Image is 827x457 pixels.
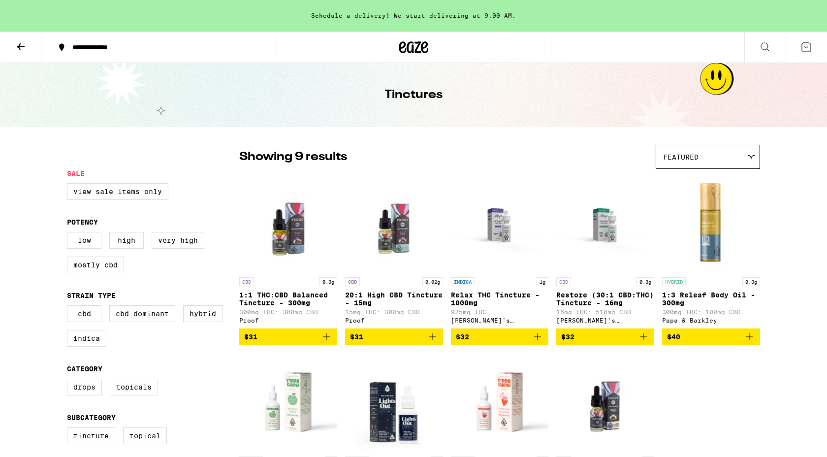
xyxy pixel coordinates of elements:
[345,277,360,286] p: CBD
[67,292,116,299] legend: Strain Type
[239,353,337,452] img: Yummi Karma - Wicked Apple Tincture - 1000mg
[662,174,760,328] a: Open page for 1:3 Releaf Body Oil - 300mg from Papa & Barkley
[561,333,574,341] span: $32
[239,291,337,307] p: 1:1 THC:CBD Balanced Tincture - 300mg
[67,330,106,347] label: Indica
[537,277,548,286] p: 1g
[67,427,115,444] label: Tincture
[451,317,549,324] div: [PERSON_NAME]'s Medicinals
[109,232,144,249] label: High
[556,309,654,315] p: 16mg THC: 510mg CBD
[422,277,443,286] p: 0.02g
[319,277,337,286] p: 0.3g
[239,277,254,286] p: CBD
[345,174,443,328] a: Open page for 20:1 High CBD Tincture - 15mg from Proof
[556,291,654,307] p: Restore (30:1 CBD:THC) Tincture - 16mg
[556,353,654,452] img: Proof - Bazillion 1:1 CBD:THC Tincture - 1000mg
[67,183,168,200] label: View Sale Items Only
[239,328,337,345] button: Add to bag
[556,174,654,272] img: Mary's Medicinals - Restore (30:1 CBD:THC) Tincture - 16mg
[152,232,204,249] label: Very High
[662,317,760,324] div: Papa & Barkley
[67,414,116,422] legend: Subcategory
[556,328,654,345] button: Add to bag
[345,291,443,307] p: 20:1 High CBD Tincture - 15mg
[662,174,760,272] img: Papa & Barkley - 1:3 Releaf Body Oil - 300mg
[67,379,102,395] label: Drops
[556,317,654,324] div: [PERSON_NAME]'s Medicinals
[345,353,443,452] img: Yummi Karma - Lights Out Tincture - 1000mg
[239,309,337,315] p: 300mg THC: 300mg CBD
[556,277,571,286] p: CBD
[451,309,549,315] p: 925mg THC
[451,277,475,286] p: INDICA
[662,309,760,315] p: 300mg THC: 100mg CBD
[345,317,443,324] div: Proof
[456,333,469,341] span: $32
[636,277,654,286] p: 0.3g
[556,174,654,328] a: Open page for Restore (30:1 CBD:THC) Tincture - 16mg from Mary's Medicinals
[350,333,363,341] span: $31
[67,169,85,177] legend: Sale
[67,365,102,373] legend: Category
[67,257,124,273] label: Mostly CBD
[67,232,101,249] label: Low
[667,333,680,341] span: $40
[109,305,175,322] label: CBD Dominant
[451,328,549,345] button: Add to bag
[239,174,337,272] img: Proof - 1:1 THC:CBD Balanced Tincture - 300mg
[345,174,443,272] img: Proof - 20:1 High CBD Tincture - 15mg
[451,353,549,452] img: Yummi Karma - Strawberry Lemonade Tincture - 1000mg
[662,291,760,307] p: 1:3 Releaf Body Oil - 300mg
[123,427,167,444] label: Topical
[451,291,549,307] p: Relax THC Tincture - 1000mg
[385,87,443,103] h1: Tinctures
[662,328,760,345] button: Add to bag
[67,218,98,226] legend: Potency
[345,328,443,345] button: Add to bag
[239,317,337,324] div: Proof
[244,333,257,341] span: $31
[110,379,158,395] label: Topicals
[239,174,337,328] a: Open page for 1:1 THC:CBD Balanced Tincture - 300mg from Proof
[662,277,686,286] p: HYBRID
[742,277,760,286] p: 0.3g
[451,174,549,328] a: Open page for Relax THC Tincture - 1000mg from Mary's Medicinals
[67,305,101,322] label: CBD
[239,149,347,165] p: Showing 9 results
[451,174,549,272] img: Mary's Medicinals - Relax THC Tincture - 1000mg
[663,153,699,161] span: Featured
[345,309,443,315] p: 15mg THC: 300mg CBD
[183,305,223,322] label: Hybrid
